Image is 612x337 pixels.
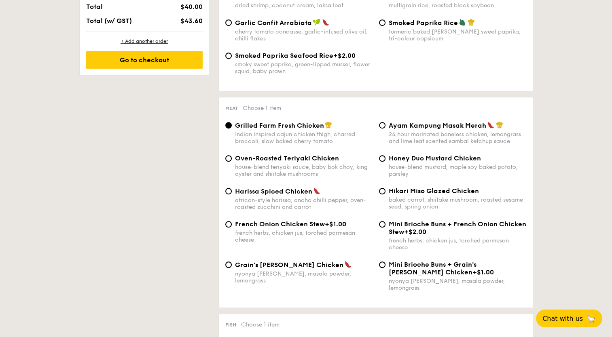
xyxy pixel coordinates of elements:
[225,53,232,59] input: Smoked Paprika Seafood Rice+$2.00smoky sweet paprika, green-lipped mussel, flower squid, baby prawn
[235,61,373,75] div: smoky sweet paprika, green-lipped mussel, flower squid, baby prawn
[379,221,385,227] input: Mini Brioche Buns + French Onion Chicken Stew+$2.00french herbs, chicken jus, torched parmesan ch...
[389,2,526,9] div: multigrain rice, roasted black soybean
[389,164,526,177] div: house-blend mustard, maple soy baked potato, parsley
[536,310,602,327] button: Chat with us🦙
[389,19,458,27] span: Smoked Paprika Rice
[86,17,132,25] span: Total (w/ GST)
[235,122,324,129] span: Grilled Farm Fresh Chicken
[496,121,503,128] img: icon-chef-hat.a58ddaea.svg
[235,131,373,145] div: Indian inspired cajun chicken thigh, charred broccoli, slow baked cherry tomato
[225,188,232,194] input: Harissa Spiced Chickenafrican-style harissa, ancho chilli pepper, oven-roasted zucchini and carrot
[389,28,526,42] div: turmeric baked [PERSON_NAME] sweet paprika, tri-colour capsicum
[225,221,232,227] input: French Onion Chicken Stew+$1.00french herbs, chicken jus, torched parmesan cheese
[379,261,385,268] input: Mini Brioche Buns + Grain's [PERSON_NAME] Chicken+$1.00nyonya [PERSON_NAME], masala powder, lemon...
[389,187,479,195] span: Hikari Miso Glazed Chicken
[235,19,312,27] span: Garlic Confit Arrabiata
[389,196,526,210] div: baked carrot, shiitake mushroom, roasted sesame seed, spring onion
[389,131,526,145] div: 24 hour marinated boneless chicken, lemongrass and lime leaf scented sambal ketchup sauce
[86,38,203,44] div: + Add another order
[235,187,312,195] span: Harissa Spiced Chicken
[225,19,232,26] input: Garlic Confit Arrabiatacherry tomato concasse, garlic-infused olive oil, chilli flakes
[235,261,343,269] span: Grain's [PERSON_NAME] Chicken
[379,122,385,128] input: Ayam Kampung Masak Merah24 hour marinated boneless chicken, lemongrass and lime leaf scented samb...
[235,220,325,228] span: French Onion Chicken Stew
[225,155,232,162] input: Oven-Roasted Teriyaki Chickenhouse-blend teriyaki sauce, baby bok choy, king oyster and shiitake ...
[404,228,426,236] span: +$2.00
[379,155,385,162] input: Honey Duo Mustard Chickenhouse-blend mustard, maple soy baked potato, parsley
[313,19,321,26] img: icon-vegan.f8ff3823.svg
[235,230,373,243] div: french herbs, chicken jus, torched parmesan cheese
[235,270,373,284] div: nyonya [PERSON_NAME], masala powder, lemongrass
[472,268,494,276] span: +$1.00
[389,122,486,129] span: Ayam Kampung Masak Merah
[325,121,332,128] img: icon-chef-hat.a58ddaea.svg
[313,187,320,194] img: icon-spicy.37a8142b.svg
[389,237,526,251] div: french herbs, chicken jus, torched parmesan cheese
[235,197,373,211] div: african-style harissa, ancho chilli pepper, oven-roasted zucchini and carrot
[389,278,526,291] div: nyonya [PERSON_NAME], masala powder, lemongrass
[379,188,385,194] input: Hikari Miso Glazed Chickenbaked carrot, shiitake mushroom, roasted sesame seed, spring onion
[325,220,346,228] span: +$1.00
[235,2,373,9] div: dried shrimp, coconut cream, laksa leaf
[235,154,339,162] span: Oven-Roasted Teriyaki Chicken
[322,19,329,26] img: icon-spicy.37a8142b.svg
[487,121,494,128] img: icon-spicy.37a8142b.svg
[225,105,238,111] span: Meat
[379,19,385,26] input: Smoked Paprika Riceturmeric baked [PERSON_NAME] sweet paprika, tri-colour capsicum
[468,19,475,26] img: icon-chef-hat.a58ddaea.svg
[389,261,476,276] span: Mini Brioche Buns + Grain's [PERSON_NAME] Chicken
[235,164,373,177] div: house-blend teriyaki sauce, baby bok choy, king oyster and shiitake mushrooms
[389,154,481,162] span: Honey Duo Mustard Chicken
[180,17,202,25] span: $43.60
[333,52,356,59] span: +$2.00
[459,19,466,26] img: icon-vegetarian.fe4039eb.svg
[586,314,596,323] span: 🦙
[235,52,333,59] span: Smoked Paprika Seafood Rice
[225,261,232,268] input: Grain's [PERSON_NAME] Chickennyonya [PERSON_NAME], masala powder, lemongrass
[180,3,202,11] span: $40.00
[241,321,280,328] span: Choose 1 item
[243,105,281,112] span: Choose 1 item
[86,3,103,11] span: Total
[542,315,583,322] span: Chat with us
[86,51,203,69] div: Go to checkout
[225,122,232,128] input: Grilled Farm Fresh ChickenIndian inspired cajun chicken thigh, charred broccoli, slow baked cherr...
[389,220,526,236] span: Mini Brioche Buns + French Onion Chicken Stew
[235,28,373,42] div: cherry tomato concasse, garlic-infused olive oil, chilli flakes
[344,261,352,268] img: icon-spicy.37a8142b.svg
[225,322,236,328] span: Fish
